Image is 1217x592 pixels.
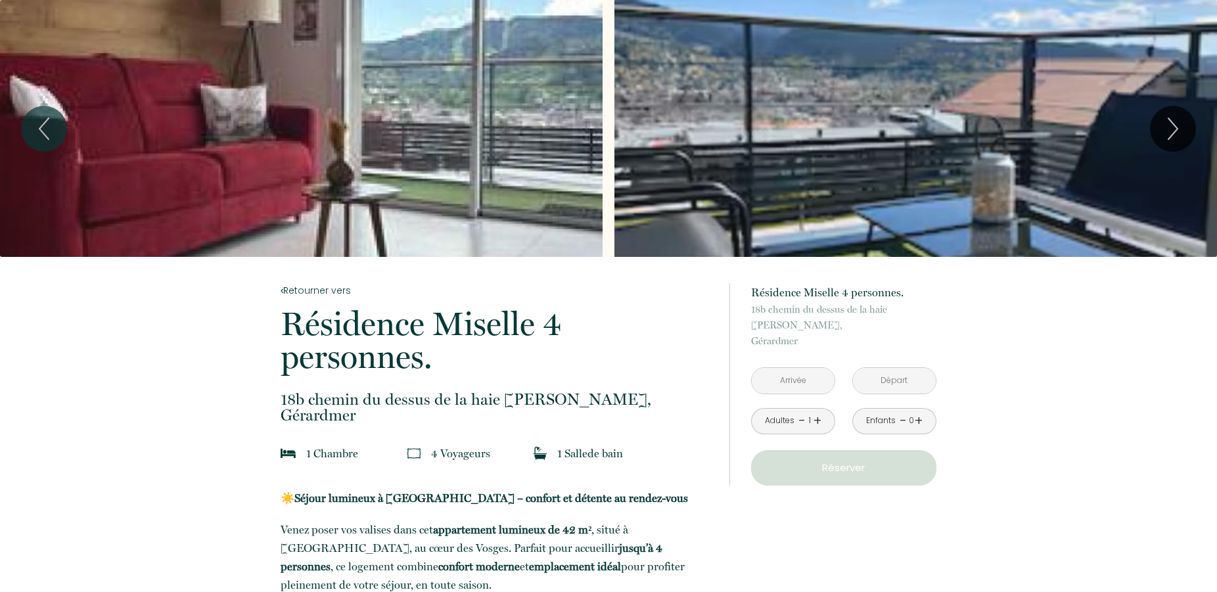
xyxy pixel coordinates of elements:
[1150,106,1196,152] button: Next
[908,415,915,427] div: 0
[557,444,623,463] p: 1 Salle de bain
[751,302,936,349] p: Gérardmer
[281,307,712,373] p: Résidence Miselle 4 personnes.
[281,283,712,298] a: Retourner vers
[752,368,835,394] input: Arrivée
[306,444,358,463] p: 1 Chambre
[281,392,712,423] p: Gérardmer
[900,411,907,431] a: -
[281,392,712,407] span: 18b chemin du dessus de la haie [PERSON_NAME],
[407,447,421,460] img: guests
[751,302,936,333] span: 18b chemin du dessus de la haie [PERSON_NAME],
[765,415,794,427] div: Adultes
[294,491,688,505] strong: Séjour lumineux à [GEOGRAPHIC_DATA] – confort et détente au rendez-vous
[853,368,936,394] input: Départ
[486,447,490,460] span: s
[21,106,67,152] button: Previous
[751,283,936,302] p: Résidence Miselle 4 personnes.
[915,411,923,431] a: +
[438,560,520,573] strong: confort moderne
[529,560,621,573] strong: emplacement idéal
[798,411,806,431] a: -
[751,450,936,486] button: Réserver
[433,523,591,536] strong: appartement lumineux de 42 m²
[756,460,932,476] p: Réserver
[281,489,712,507] p: ​☀️
[431,444,490,463] p: 4 Voyageur
[814,411,821,431] a: +
[806,415,813,427] div: 1
[866,415,896,427] div: Enfants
